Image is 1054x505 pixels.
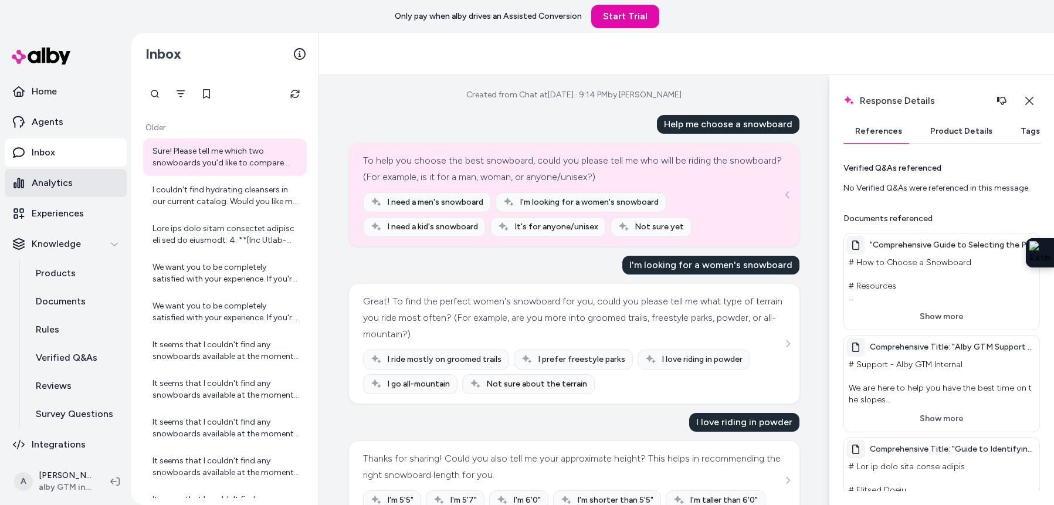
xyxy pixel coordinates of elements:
[5,108,127,136] a: Agents
[846,255,1037,306] p: # How to Choose a Snowboard # Resources - Generated test data docs - GraphiQL API explorer © 2025...
[514,221,598,233] span: It's for anyone/unisex
[5,199,127,228] a: Experiences
[32,145,55,160] p: Inbox
[843,182,1040,194] div: No Verified Q&As were referenced in this message.
[363,293,782,343] div: Great! To find the perfect women's snowboard for you, could you please tell me what type of terra...
[14,472,33,491] span: A
[846,306,1037,327] button: Show more
[143,332,307,370] a: It seems that I couldn't find any snowboards available at the moment. If you have specific prefer...
[24,372,127,400] a: Reviews
[5,169,127,197] a: Analytics
[870,443,1037,455] span: Comprehensive Title: "Guide to Identifying Style Numbers for Patagonia Products" - 0
[395,11,582,22] p: Only pay when alby drives an Assisted Conversion
[843,162,941,174] p: Verified Q&As referenced
[1009,120,1052,143] button: Tags
[919,120,1004,143] button: Product Details
[32,84,57,99] p: Home
[39,482,91,493] span: alby GTM internal
[5,77,127,106] a: Home
[152,262,300,285] div: We want you to be completely satisfied with your experience. If you're not happy with your purcha...
[843,213,933,225] p: Documents referenced
[486,378,587,390] span: Not sure about the terrain
[363,152,782,185] div: To help you choose the best snowboard, could you please tell me who will be riding the snowboard?...
[36,351,97,365] p: Verified Q&As
[591,5,659,28] a: Start Trial
[24,287,127,316] a: Documents
[635,221,684,233] span: Not sure yet
[846,357,1037,408] p: # Support - Alby GTM Internal We are here to help you have the best time on the slopes # Contact ...
[843,120,914,143] button: References
[363,450,782,483] div: Thanks for sharing! Could you also tell me your approximate height? This helps in recommending th...
[143,371,307,408] a: It seems that I couldn't find any snowboards available at the moment. However, I can help you wit...
[143,177,307,215] a: I couldn't find hydrating cleansers in our current catalog. Would you like me to help you find ot...
[36,407,113,421] p: Survey Questions
[39,470,91,482] p: [PERSON_NAME]
[622,256,799,274] div: I'm looking for a women's snowboard
[24,259,127,287] a: Products
[32,115,63,129] p: Agents
[5,230,127,258] button: Knowledge
[169,82,192,106] button: Filter
[689,413,799,432] div: I love riding in powder
[152,300,300,324] div: We want you to be completely satisfied with your experience. If you're not happy with your purcha...
[36,294,86,309] p: Documents
[781,473,795,487] button: See more
[24,316,127,344] a: Rules
[143,409,307,447] a: It seems that I couldn't find any snowboards available at the moment. However, I can help you wit...
[5,138,127,167] a: Inbox
[870,341,1037,353] span: Comprehensive Title: "Alby GTM Support Framework and Customer Satisfaction Enhancement Policies" - 0
[24,400,127,428] a: Survey Questions
[145,45,181,63] h2: Inbox
[32,237,81,251] p: Knowledge
[143,138,307,176] a: Sure! Please tell me which two snowboards you'd like to compare from the list I provided, or if y...
[387,221,478,233] span: I need a kid's snowboard
[538,354,625,365] span: I prefer freestyle parks
[152,145,300,169] div: Sure! Please tell me which two snowboards you'd like to compare from the list I provided, or if y...
[32,176,73,190] p: Analytics
[12,48,70,65] img: alby Logo
[152,223,300,246] div: Lore ips dolo sitam consectet adipisc eli sed do eiusmodt: 4. **[Inc Utlab-etdolore Magnaaliq](en...
[143,216,307,253] a: Lore ips dolo sitam consectet adipisc eli sed do eiusmodt: 4. **[Inc Utlab-etdolore Magnaaliq](en...
[143,255,307,292] a: We want you to be completely satisfied with your experience. If you're not happy with your purcha...
[32,206,84,221] p: Experiences
[283,82,307,106] button: Refresh
[387,354,501,365] span: I ride mostly on groomed trails
[152,339,300,362] div: It seems that I couldn't find any snowboards available at the moment. If you have specific prefer...
[143,293,307,331] a: We want you to be completely satisfied with your experience. If you're not happy with your purcha...
[36,379,72,393] p: Reviews
[657,115,799,134] div: Help me choose a snowboard
[5,431,127,459] a: Integrations
[781,188,795,202] button: See more
[520,196,659,208] span: I'm looking for a women's snowboard
[24,344,127,372] a: Verified Q&As
[843,89,1014,113] h2: Response Details
[36,323,59,337] p: Rules
[7,463,101,500] button: A[PERSON_NAME]alby GTM internal
[152,184,300,208] div: I couldn't find hydrating cleansers in our current catalog. Would you like me to help you find ot...
[870,239,1037,251] span: "Comprehensive Guide to Selecting the Perfect Snowboard: Resources, Support, and Expert Tips" - 1
[152,416,300,440] div: It seems that I couldn't find any snowboards available at the moment. However, I can help you wit...
[781,337,795,351] button: See more
[1029,241,1050,265] img: Extension Icon
[466,89,682,101] div: Created from Chat at [DATE] · 9:14 PM by [PERSON_NAME]
[143,122,307,134] p: Older
[143,448,307,486] a: It seems that I couldn't find any snowboards available at the moment. However, I can help you wit...
[152,378,300,401] div: It seems that I couldn't find any snowboards available at the moment. However, I can help you wit...
[152,455,300,479] div: It seems that I couldn't find any snowboards available at the moment. However, I can help you wit...
[32,438,86,452] p: Integrations
[846,408,1037,429] button: Show more
[387,196,483,208] span: I need a men's snowboard
[387,378,450,390] span: I go all-mountain
[662,354,743,365] span: I love riding in powder
[36,266,76,280] p: Products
